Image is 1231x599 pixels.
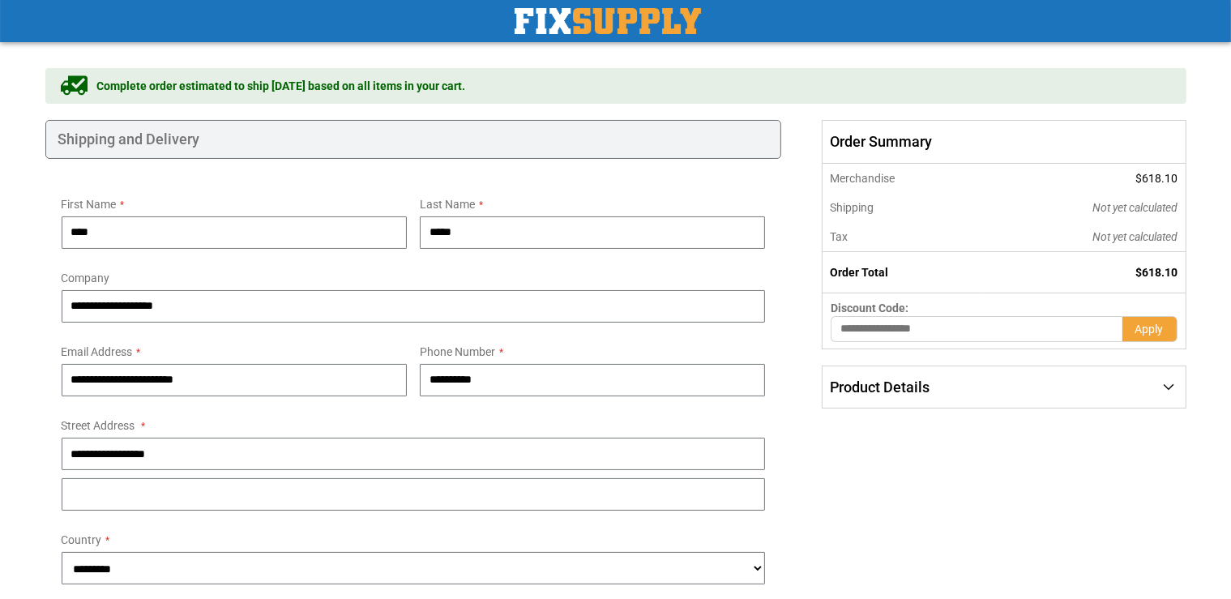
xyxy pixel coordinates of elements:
[1136,266,1178,279] span: $618.10
[420,345,495,358] span: Phone Number
[420,198,475,211] span: Last Name
[830,266,888,279] strong: Order Total
[45,120,782,159] div: Shipping and Delivery
[62,533,102,546] span: Country
[515,8,701,34] a: store logo
[515,8,701,34] img: Fix Industrial Supply
[830,201,874,214] span: Shipping
[831,302,908,314] span: Discount Code:
[1122,316,1178,342] button: Apply
[830,379,930,396] span: Product Details
[62,419,135,432] span: Street Address
[823,222,984,252] th: Tax
[822,120,1186,164] span: Order Summary
[1093,201,1178,214] span: Not yet calculated
[823,164,984,193] th: Merchandise
[62,198,117,211] span: First Name
[1136,172,1178,185] span: $618.10
[1093,230,1178,243] span: Not yet calculated
[62,345,133,358] span: Email Address
[1135,323,1164,336] span: Apply
[97,78,466,94] span: Complete order estimated to ship [DATE] based on all items in your cart.
[62,272,110,285] span: Company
